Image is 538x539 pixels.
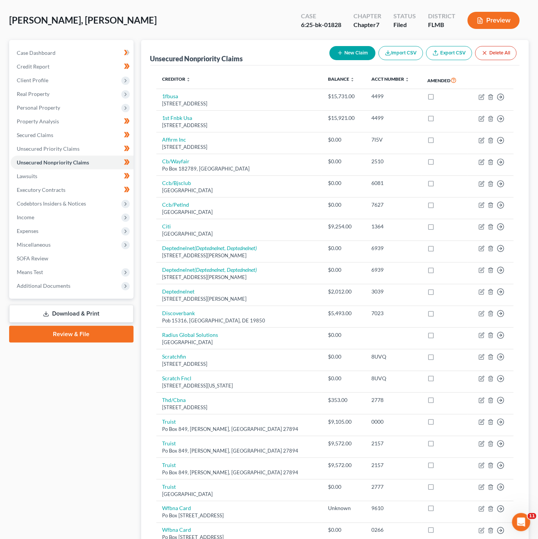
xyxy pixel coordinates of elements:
[328,201,359,209] div: $0.00
[17,49,56,56] span: Case Dashboard
[17,118,59,124] span: Property Analysis
[371,201,415,209] div: 7627
[371,244,415,252] div: 6939
[17,269,43,275] span: Means Test
[328,114,359,122] div: $15,921.00
[376,21,379,28] span: 7
[162,100,316,107] div: [STREET_ADDRESS]
[162,317,316,324] div: Pob 15316, [GEOGRAPHIC_DATA], DE 19850
[371,353,415,360] div: 8UVQ
[162,469,316,476] div: Po Box 849, [PERSON_NAME], [GEOGRAPHIC_DATA] 27894
[371,461,415,469] div: 2157
[11,156,134,169] a: Unsecured Nonpriority Claims
[162,339,316,346] div: [GEOGRAPHIC_DATA]
[371,288,415,295] div: 3039
[162,252,316,259] div: [STREET_ADDRESS][PERSON_NAME]
[162,245,257,251] a: Deptednelnet(Deptednelnet, Deptednelnet)
[17,228,38,234] span: Expenses
[162,115,193,121] a: 1st Fnbk Usa
[301,12,341,21] div: Case
[468,12,520,29] button: Preview
[475,46,517,60] button: Delete All
[528,513,536,519] span: 11
[371,505,415,512] div: 9610
[150,54,243,63] div: Unsecured Nonpriority Claims
[162,165,316,172] div: Po Box 182789, [GEOGRAPHIC_DATA]
[426,46,472,60] a: Export CSV
[11,252,134,265] a: SOFA Review
[162,223,171,230] a: Citi
[328,331,359,339] div: $0.00
[162,512,316,520] div: Po Box [STREET_ADDRESS]
[328,288,359,295] div: $2,012.00
[17,173,37,179] span: Lawsuits
[328,440,359,447] div: $9,572.00
[17,104,60,111] span: Personal Property
[162,440,176,447] a: Truist
[328,418,359,426] div: $9,105.00
[371,418,415,426] div: 0000
[405,77,409,82] i: unfold_more
[371,266,415,274] div: 6939
[371,158,415,165] div: 2510
[162,295,316,303] div: [STREET_ADDRESS][PERSON_NAME]
[162,527,191,533] a: Wfbna Card
[162,426,316,433] div: Po Box 849, [PERSON_NAME], [GEOGRAPHIC_DATA] 27894
[11,128,134,142] a: Secured Claims
[195,245,257,251] i: (Deptednelnet, Deptednelnet)
[422,72,468,89] th: Amended
[162,158,190,164] a: Cb/Wayfair
[328,375,359,382] div: $0.00
[328,223,359,230] div: $9,254.00
[195,266,257,273] i: (Deptednelnet, Deptednelnet)
[162,76,191,82] a: Creditor unfold_more
[17,77,48,83] span: Client Profile
[11,46,134,60] a: Case Dashboard
[11,60,134,73] a: Credit Report
[162,266,257,273] a: Deptednelnet(Deptednelnet, Deptednelnet)
[371,375,415,382] div: 8UVQ
[328,353,359,360] div: $0.00
[17,63,49,70] span: Credit Report
[162,483,176,490] a: Truist
[162,288,195,295] a: Deptednelnet
[328,309,359,317] div: $5,493.00
[371,483,415,491] div: 2777
[428,12,455,21] div: District
[328,92,359,100] div: $15,731.00
[328,461,359,469] div: $9,572.00
[11,169,134,183] a: Lawsuits
[301,21,341,29] div: 6:25-bk-01828
[328,483,359,491] div: $0.00
[371,136,415,144] div: 7I5V
[328,158,359,165] div: $0.00
[428,21,455,29] div: FLMB
[9,326,134,343] a: Review & File
[162,201,189,208] a: Ccb/Petlnd
[11,142,134,156] a: Unsecured Priority Claims
[162,382,316,389] div: [STREET_ADDRESS][US_STATE]
[162,360,316,368] div: [STREET_ADDRESS]
[371,179,415,187] div: 6081
[371,440,415,447] div: 2157
[11,183,134,197] a: Executory Contracts
[17,282,70,289] span: Additional Documents
[17,145,80,152] span: Unsecured Priority Claims
[162,209,316,216] div: [GEOGRAPHIC_DATA]
[353,12,381,21] div: Chapter
[512,513,530,531] iframe: Intercom live chat
[17,91,49,97] span: Real Property
[328,266,359,274] div: $0.00
[162,144,316,151] div: [STREET_ADDRESS]
[162,491,316,498] div: [GEOGRAPHIC_DATA]
[9,14,157,26] span: [PERSON_NAME], [PERSON_NAME]
[162,404,316,411] div: [STREET_ADDRESS]
[9,305,134,323] a: Download & Print
[162,505,191,512] a: Wfbna Card
[393,21,416,29] div: Filed
[393,12,416,21] div: Status
[17,214,34,220] span: Income
[162,397,186,403] a: Thd/Cbna
[17,200,86,207] span: Codebtors Insiders & Notices
[17,159,89,166] span: Unsecured Nonpriority Claims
